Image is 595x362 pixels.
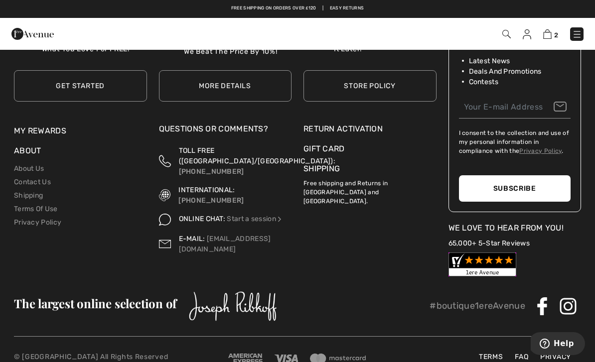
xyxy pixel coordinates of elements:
[42,33,147,53] p: Collect Rewards To Order What You Love For FREE!
[303,143,437,155] a: Gift Card
[334,33,437,53] p: Buy Now! Think About It Later!
[572,29,582,39] img: Menu
[14,126,66,135] a: My Rewards
[533,297,551,315] img: Facebook
[178,196,244,205] a: [PHONE_NUMBER]
[448,252,516,276] img: Customer Reviews
[303,70,437,102] a: Store Policy
[276,216,283,223] img: Online Chat
[159,214,171,226] img: Online Chat
[448,239,530,247] a: 65,000+ 5-Star Reviews
[159,70,292,102] a: More Details
[554,31,558,39] span: 2
[543,29,552,39] img: Shopping Bag
[231,5,316,12] a: Free shipping on orders over ₤120
[14,295,176,311] span: The largest online selection of
[330,5,364,12] a: Easy Returns
[14,218,61,227] a: Privacy Policy
[159,145,171,177] img: Toll Free (Canada/US)
[14,178,51,186] a: Contact Us
[469,77,498,87] span: Contests
[14,191,43,200] a: Shipping
[531,332,585,357] iframe: Opens a widget where you can find more information
[179,235,205,243] span: E-MAIL:
[469,66,542,77] span: Deals And Promotions
[159,123,292,140] div: Questions or Comments?
[14,352,203,362] p: © [GEOGRAPHIC_DATA] All Rights Reserved
[322,5,323,12] span: |
[474,352,508,362] a: Terms
[510,352,533,362] a: FAQ
[189,291,277,321] img: Joseph Ribkoff
[227,215,283,223] a: Start a session
[179,235,271,253] a: [EMAIL_ADDRESS][DOMAIN_NAME]
[543,28,558,40] a: 2
[11,24,54,44] img: 1ère Avenue
[303,123,437,135] a: Return Activation
[14,145,147,162] div: About
[275,355,297,362] img: Visa
[179,215,226,223] span: ONLINE CHAT:
[14,164,44,173] a: About Us
[459,175,571,202] button: Subscribe
[14,70,147,102] a: Get Started
[179,146,335,165] span: TOLL FREE ([GEOGRAPHIC_DATA]/[GEOGRAPHIC_DATA]):
[159,185,171,206] img: International
[519,147,562,154] a: Privacy Policy
[14,205,58,213] a: Terms Of Use
[11,28,54,38] a: 1ère Avenue
[159,234,171,254] img: Contact us
[459,128,571,155] label: I consent to the collection and use of my personal information in compliance with the .
[448,222,582,234] div: We Love To Hear From You!
[502,30,511,38] img: Search
[184,46,292,66] p: We Beat The Price By 10%!
[430,299,525,313] p: #boutique1ereAvenue
[469,56,510,66] span: Latest News
[459,96,571,119] input: Your E-mail Address
[178,186,235,194] span: INTERNATIONAL:
[179,167,244,176] a: [PHONE_NUMBER]
[523,29,531,39] img: My Info
[303,164,340,173] a: Shipping
[303,175,437,206] p: Free shipping and Returns in [GEOGRAPHIC_DATA] and [GEOGRAPHIC_DATA].
[559,297,577,315] img: Instagram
